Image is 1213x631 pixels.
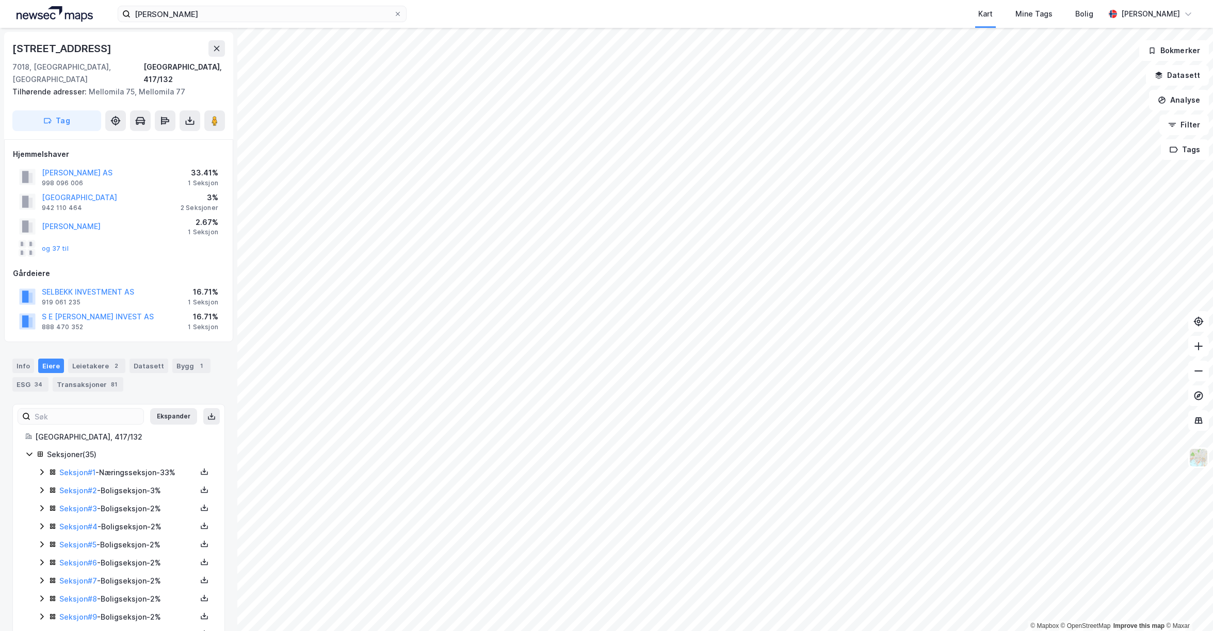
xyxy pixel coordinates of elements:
div: Kontrollprogram for chat [1161,581,1213,631]
div: 33.41% [188,167,218,179]
a: Seksjon#3 [59,504,97,513]
a: OpenStreetMap [1061,622,1111,629]
button: Tag [12,110,101,131]
div: 2 [111,361,121,371]
div: Leietakere [68,359,125,373]
div: [STREET_ADDRESS] [12,40,114,57]
div: Mellomila 75, Mellomila 77 [12,86,217,98]
div: Bolig [1075,8,1093,20]
div: 16.71% [188,286,218,298]
div: - Boligseksjon - 2% [59,521,197,533]
div: - Boligseksjon - 2% [59,503,197,515]
div: 7018, [GEOGRAPHIC_DATA], [GEOGRAPHIC_DATA] [12,61,143,86]
input: Søk på adresse, matrikkel, gårdeiere, leietakere eller personer [131,6,394,22]
div: Mine Tags [1015,8,1053,20]
div: - Boligseksjon - 3% [59,484,197,497]
div: 1 Seksjon [188,323,218,331]
div: Gårdeiere [13,267,224,280]
button: Filter [1159,115,1209,135]
div: 2.67% [188,216,218,229]
div: - Næringsseksjon - 33% [59,466,197,479]
div: Kart [978,8,993,20]
div: Bygg [172,359,211,373]
div: 1 [196,361,206,371]
a: Seksjon#7 [59,576,97,585]
div: - Boligseksjon - 2% [59,575,197,587]
img: Z [1189,448,1208,467]
div: Eiere [38,359,64,373]
div: Seksjoner ( 35 ) [47,448,212,461]
a: Seksjon#2 [59,486,97,495]
div: 1 Seksjon [188,298,218,306]
div: - Boligseksjon - 2% [59,557,197,569]
div: 1 Seksjon [188,228,218,236]
div: 919 061 235 [42,298,80,306]
div: 942 110 464 [42,204,82,212]
img: logo.a4113a55bc3d86da70a041830d287a7e.svg [17,6,93,22]
div: [PERSON_NAME] [1121,8,1180,20]
span: Tilhørende adresser: [12,87,89,96]
div: 1 Seksjon [188,179,218,187]
div: 81 [109,379,119,390]
button: Tags [1161,139,1209,160]
a: Improve this map [1113,622,1165,629]
div: - Boligseksjon - 2% [59,593,197,605]
a: Seksjon#5 [59,540,96,549]
div: 888 470 352 [42,323,83,331]
div: 998 096 006 [42,179,83,187]
div: 2 Seksjoner [181,204,218,212]
a: Seksjon#8 [59,594,97,603]
div: Hjemmelshaver [13,148,224,160]
input: Søk [30,409,143,424]
a: Seksjon#9 [59,612,97,621]
button: Bokmerker [1139,40,1209,61]
div: 16.71% [188,311,218,323]
div: Info [12,359,34,373]
a: Seksjon#1 [59,468,95,477]
a: Seksjon#4 [59,522,98,531]
button: Ekspander [150,408,197,425]
a: Mapbox [1030,622,1059,629]
div: [GEOGRAPHIC_DATA], 417/132 [143,61,225,86]
div: - Boligseksjon - 2% [59,539,197,551]
div: Datasett [130,359,168,373]
div: [GEOGRAPHIC_DATA], 417/132 [35,431,212,443]
button: Analyse [1149,90,1209,110]
div: ESG [12,377,48,392]
iframe: Chat Widget [1161,581,1213,631]
div: - Boligseksjon - 2% [59,611,197,623]
div: 34 [33,379,44,390]
div: 3% [181,191,218,204]
button: Datasett [1146,65,1209,86]
a: Seksjon#6 [59,558,97,567]
div: Transaksjoner [53,377,123,392]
